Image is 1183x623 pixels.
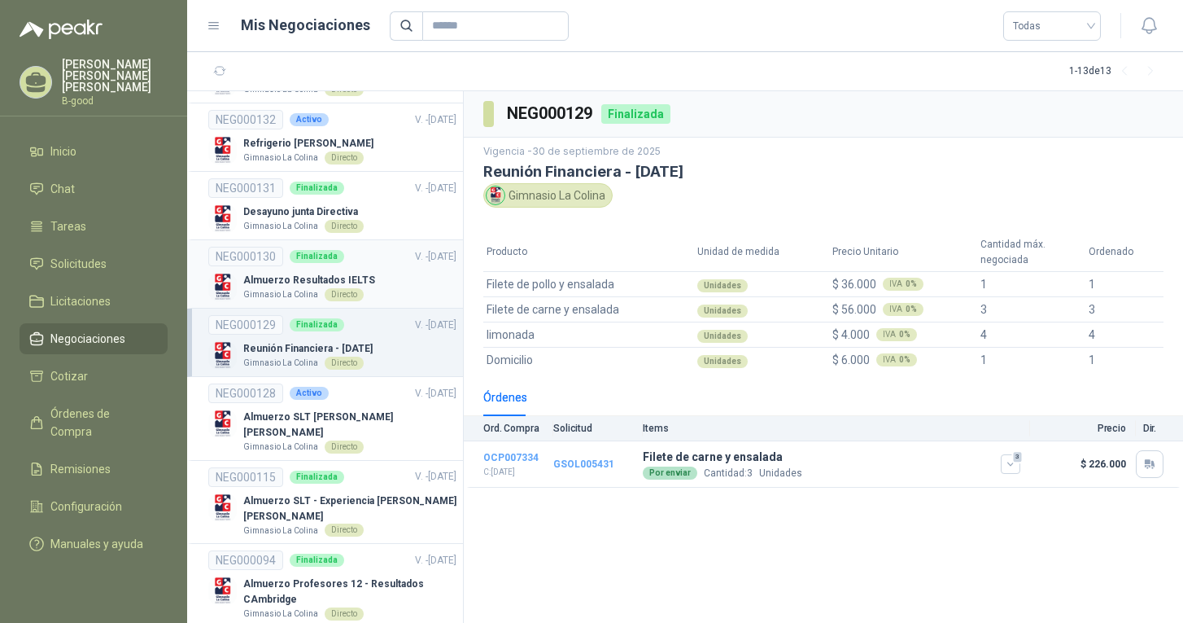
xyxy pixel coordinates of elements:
[50,330,125,348] span: Negociaciones
[243,357,318,370] p: Gimnasio La Colina
[20,491,168,522] a: Configuración
[208,178,283,198] div: NEG000131
[208,551,283,570] div: NEG000094
[759,466,802,481] p: Unidades
[208,467,456,537] a: NEG000115FinalizadaV. -[DATE] Company LogoAlmuerzo SLT - Experiencia [PERSON_NAME] [PERSON_NAME]G...
[1085,271,1163,296] td: 1
[208,110,283,129] div: NEG000132
[487,186,504,204] img: Company Logo
[50,255,107,273] span: Solicitudes
[208,178,456,233] a: NEG000131FinalizadaV. -[DATE] Company LogoDesayuno junta DirectivaGimnasio La ColinaDirecto
[20,323,168,354] a: Negociaciones
[208,110,456,165] a: NEG000132ActivoV. -[DATE] Company LogoRefrigerio [PERSON_NAME]Gimnasio La ColinaDirecto
[487,326,535,344] span: limonada
[483,163,1163,180] h3: Reunión Financiera - [DATE]
[62,59,168,93] p: [PERSON_NAME] [PERSON_NAME] [PERSON_NAME]
[883,303,923,316] div: IVA
[899,331,910,339] b: 0 %
[906,280,917,288] b: 0 %
[325,441,364,454] div: Directo
[290,387,329,400] div: Activo
[208,204,237,233] img: Company Logo
[1001,454,1020,474] button: 3
[243,341,373,357] p: Reunión Financiera - [DATE]
[20,529,168,559] a: Manuales y ayuda
[20,173,168,204] a: Chat
[483,466,539,479] p: C: [DATE]
[1085,322,1163,347] td: 4
[208,410,237,438] img: Company Logo
[876,353,917,366] div: IVA
[243,151,318,165] p: Gimnasio La Colina
[50,143,76,160] span: Inicio
[487,351,533,369] span: Domicilio
[977,296,1086,322] td: 3
[1085,234,1163,271] th: Ordenado
[290,182,344,195] div: Finalizada
[208,273,237,301] img: Company Logo
[50,405,152,441] span: Órdenes de Compra
[483,452,539,463] a: OCP007334
[208,315,283,335] div: NEG000129
[601,104,670,124] div: Finalizada
[415,251,456,262] span: V. - [DATE]
[747,467,753,479] span: 3
[643,416,1030,441] th: Items
[832,328,870,341] span: $ 4.000
[832,353,870,366] span: $ 6.000
[208,551,456,621] a: NEG000094FinalizadaV. -[DATE] Company LogoAlmuerzo Profesores 12 - Resultados CAmbridgeGimnasio L...
[415,388,456,399] span: V. - [DATE]
[20,211,168,242] a: Tareas
[243,494,456,524] p: Almuerzo SLT - Experiencia [PERSON_NAME] [PERSON_NAME]
[20,398,168,447] a: Órdenes de Compra
[483,144,1163,160] p: Vigencia - 30 de septiembre de 2025
[1085,296,1163,322] td: 3
[208,136,237,165] img: Company Logo
[977,322,1086,347] td: 4
[325,608,364,621] div: Directo
[1030,416,1136,441] th: Precio
[977,271,1086,296] td: 1
[643,448,802,466] p: Filete de carne y ensalada
[697,330,748,343] div: Unidades
[832,278,876,291] span: $ 36.000
[697,355,748,368] div: Unidades
[50,535,143,553] span: Manuales y ayuda
[694,234,828,271] th: Unidad de medida
[290,554,344,567] div: Finalizada
[553,416,643,441] th: Solicitud
[483,183,613,208] div: Gimnasio La Colina
[208,494,237,522] img: Company Logo
[977,234,1086,271] th: Cantidad máx. negociada
[487,301,619,318] span: Filete de carne y ensalada
[487,275,614,293] span: Filete de pollo y ensalada
[208,467,283,487] div: NEG000115
[829,234,977,271] th: Precio Unitario
[243,273,375,288] p: Almuerzo Resultados IELTS
[415,555,456,566] span: V. - [DATE]
[20,248,168,279] a: Solicitudes
[50,367,88,385] span: Cotizar
[50,292,111,310] span: Licitaciones
[243,441,318,454] p: Gimnasio La Colina
[290,471,344,484] div: Finalizada
[243,204,364,220] p: Desayuno junta Directiva
[899,356,910,364] b: 0 %
[415,471,456,482] span: V. - [DATE]
[20,286,168,317] a: Licitaciones
[208,247,456,301] a: NEG000130FinalizadaV. -[DATE] Company LogoAlmuerzo Resultados IELTSGimnasio La ColinaDirecto
[208,315,456,370] a: NEG000129FinalizadaV. -[DATE] Company LogoReunión Financiera - [DATE]Gimnasio La ColinaDirecto
[243,410,456,441] p: Almuerzo SLT [PERSON_NAME] [PERSON_NAME]
[704,466,753,481] p: Cantidad:
[1013,14,1091,38] span: Todas
[883,278,923,291] div: IVA
[325,524,364,537] div: Directo
[62,96,168,106] p: B-good
[290,250,344,263] div: Finalizada
[20,454,168,485] a: Remisiones
[50,180,75,198] span: Chat
[1069,59,1163,85] div: 1 - 13 de 13
[208,247,283,266] div: NEG000130
[208,341,237,370] img: Company Logo
[20,361,168,392] a: Cotizar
